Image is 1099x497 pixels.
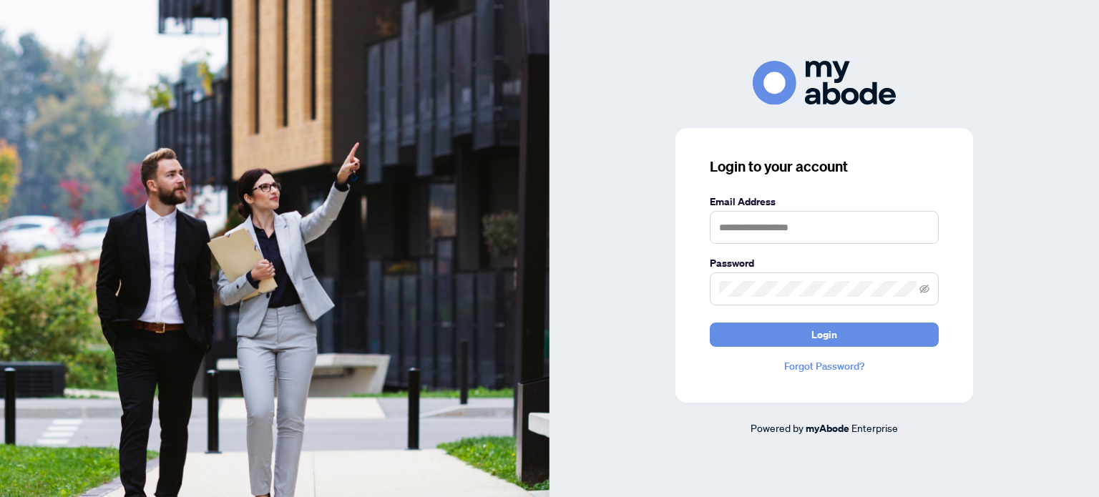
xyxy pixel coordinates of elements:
[710,255,939,271] label: Password
[710,194,939,210] label: Email Address
[710,323,939,347] button: Login
[710,358,939,374] a: Forgot Password?
[811,323,837,346] span: Login
[751,421,804,434] span: Powered by
[851,421,898,434] span: Enterprise
[806,420,849,436] a: myAbode
[919,284,929,294] span: eye-invisible
[753,61,896,104] img: ma-logo
[710,157,939,177] h3: Login to your account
